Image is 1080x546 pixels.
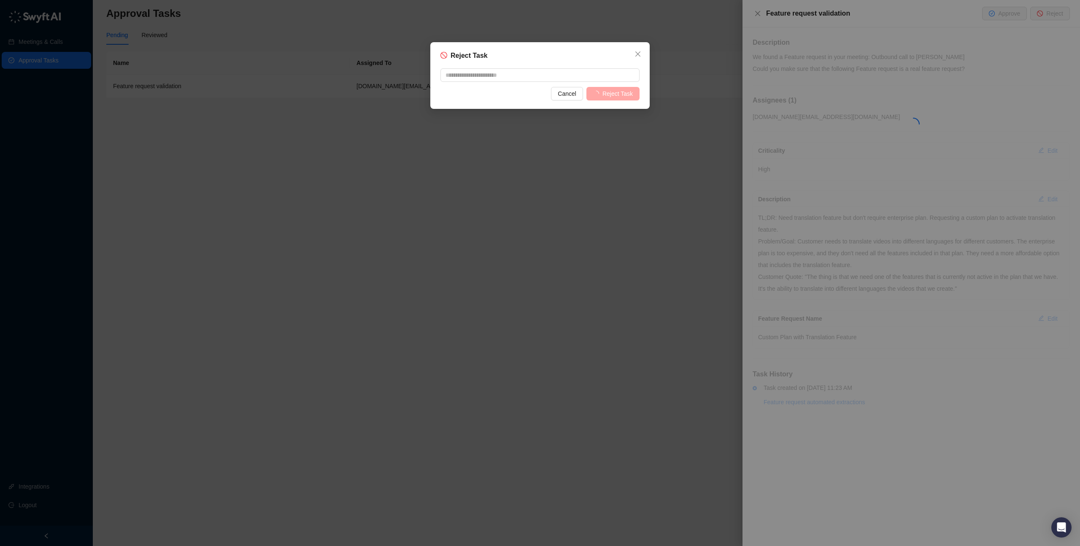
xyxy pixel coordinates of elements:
button: Close [631,47,645,61]
button: Reject Task [586,87,640,100]
button: Cancel [551,87,583,100]
span: stop [440,52,447,59]
div: Open Intercom Messenger [1051,517,1072,538]
span: Cancel [558,89,576,98]
span: Reject Task [602,89,633,98]
span: close [634,51,641,57]
span: loading [593,91,599,97]
h5: Reject Task [451,51,488,61]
